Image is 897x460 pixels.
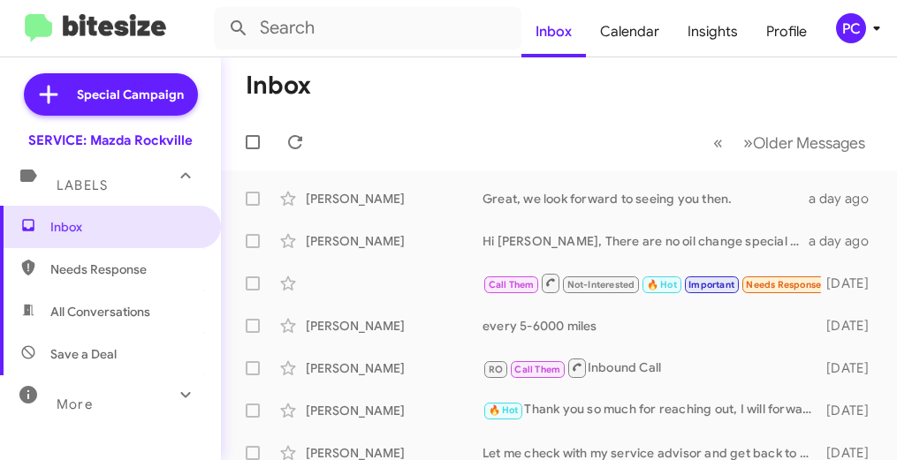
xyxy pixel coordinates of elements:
h1: Inbox [246,72,311,100]
div: [PERSON_NAME] [306,402,483,419]
div: [PERSON_NAME] [306,190,483,207]
div: [PERSON_NAME] [306,317,483,335]
button: Next [733,124,876,161]
div: Thank you so much for reaching out, I will forward your information to one of the service advisor... [483,400,821,420]
a: Insights [673,6,752,57]
span: Needs Response [50,260,201,278]
span: Call Them [489,279,535,290]
span: Not-Interested [567,279,635,290]
a: Calendar [586,6,673,57]
div: [DATE] [821,402,883,419]
span: Call Them [514,364,560,375]
div: [DATE] [821,359,883,377]
div: Great, we look forward to seeing you then. [483,190,809,207]
a: Inbox [521,6,586,57]
span: Save a Deal [50,345,117,363]
span: Special Campaign [77,86,184,103]
a: Profile [752,6,821,57]
div: SERVICE: Mazda Rockville [28,132,193,149]
span: 🔥 Hot [489,404,519,416]
button: Previous [703,124,734,161]
nav: Page navigation example [703,124,876,161]
div: Inbound Call [483,357,821,379]
div: I am a little bit late. Should arrive around 11am [483,272,821,294]
div: [DATE] [821,317,883,335]
div: PC [836,13,866,43]
div: [PERSON_NAME] [306,232,483,250]
a: Special Campaign [24,73,198,116]
span: « [713,132,723,154]
span: All Conversations [50,303,150,320]
button: PC [821,13,878,43]
div: [PERSON_NAME] [306,359,483,377]
span: Needs Response [746,279,821,290]
span: » [743,132,753,154]
div: a day ago [809,190,883,207]
div: [DATE] [821,275,883,292]
span: Important [688,279,734,290]
div: Hi [PERSON_NAME], There are no oil change special at this time. [483,232,809,250]
span: Inbox [50,218,201,236]
span: 🔥 Hot [647,279,677,290]
div: a day ago [809,232,883,250]
span: Labels [57,177,108,193]
span: Older Messages [753,133,865,153]
span: RO [489,364,503,375]
input: Search [214,7,521,49]
div: every 5-6000 miles [483,317,821,335]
